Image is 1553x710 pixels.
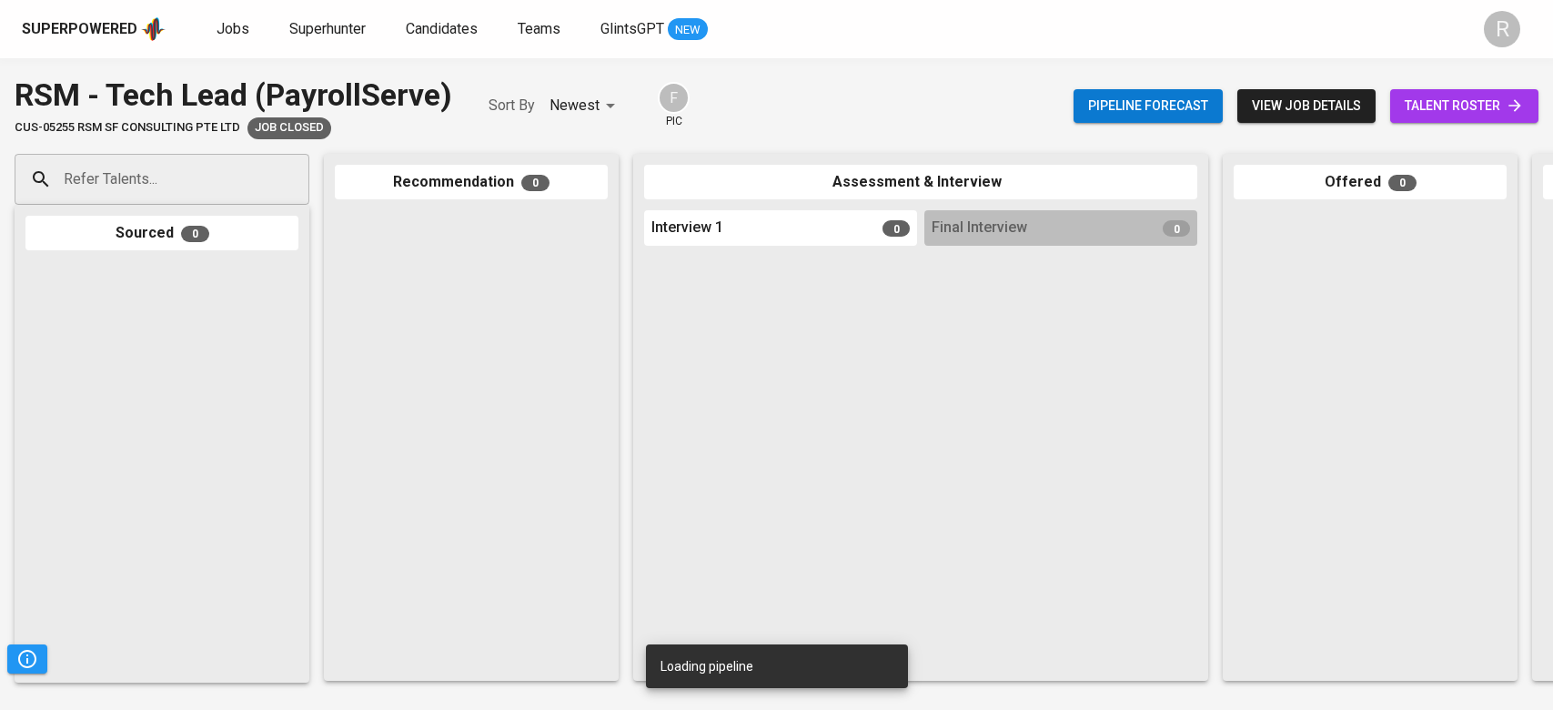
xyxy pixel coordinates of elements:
div: Offered [1234,165,1507,200]
span: Pipeline forecast [1088,95,1208,117]
img: app logo [141,15,166,43]
span: GlintsGPT [600,20,664,37]
span: Job Closed [247,119,331,137]
p: Sort By [489,95,535,117]
span: Jobs [217,20,249,37]
span: view job details [1252,95,1361,117]
button: Open [299,177,303,181]
span: 0 [882,220,910,237]
div: Sourced [25,216,298,251]
div: Recommendation [335,165,608,200]
span: 0 [1388,175,1417,191]
div: Newest [550,89,621,123]
a: Teams [518,18,564,41]
div: Job already placed by Glints [247,117,331,139]
div: pic [658,82,690,129]
span: 0 [521,175,550,191]
span: NEW [668,21,708,39]
button: Pipeline Triggers [7,644,47,674]
a: Jobs [217,18,253,41]
span: 0 [181,226,209,242]
span: Candidates [406,20,478,37]
a: talent roster [1390,89,1538,123]
span: Final Interview [932,218,1027,238]
p: Newest [550,95,600,117]
div: Loading pipeline [661,650,753,683]
span: talent roster [1405,95,1524,117]
span: Superhunter [289,20,366,37]
span: 0 [1163,220,1190,237]
span: Interview 1 [651,218,723,238]
a: Candidates [406,18,481,41]
div: RSM - Tech Lead (PayrollServe) [15,73,452,117]
button: Pipeline forecast [1074,89,1223,123]
a: GlintsGPT NEW [600,18,708,41]
div: Superpowered [22,19,137,40]
div: F [658,82,690,114]
div: Assessment & Interview [644,165,1197,200]
a: Superpoweredapp logo [22,15,166,43]
span: CUS-05255 RSM SF CONSULTING PTE LTD [15,119,240,137]
span: Teams [518,20,560,37]
button: view job details [1237,89,1376,123]
div: R [1484,11,1520,47]
a: Superhunter [289,18,369,41]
